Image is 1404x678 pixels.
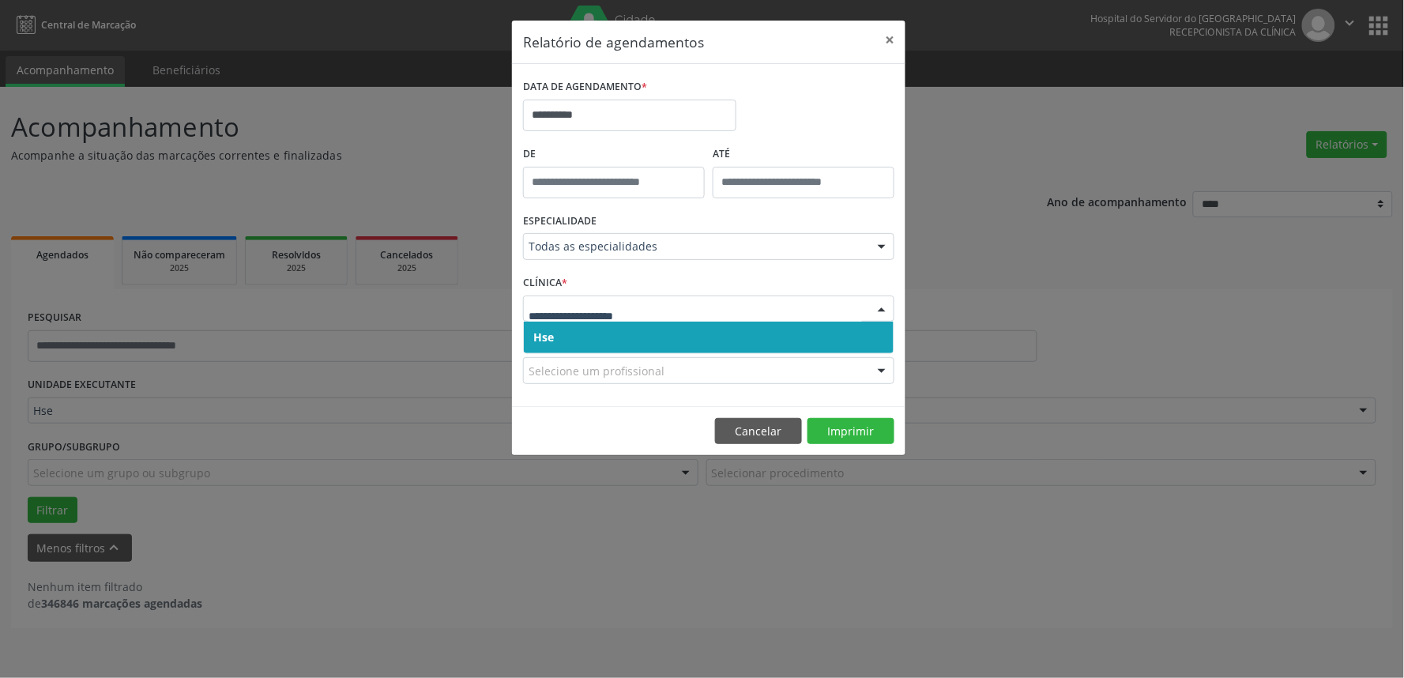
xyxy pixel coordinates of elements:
label: CLÍNICA [523,271,567,296]
span: Todas as especialidades [529,239,862,254]
span: Hse [533,330,554,345]
label: DATA DE AGENDAMENTO [523,75,647,100]
label: ESPECIALIDADE [523,209,597,234]
button: Close [874,21,905,59]
label: ATÉ [713,142,894,167]
button: Cancelar [715,418,802,445]
span: Selecione um profissional [529,363,664,379]
h5: Relatório de agendamentos [523,32,704,52]
button: Imprimir [807,418,894,445]
label: De [523,142,705,167]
